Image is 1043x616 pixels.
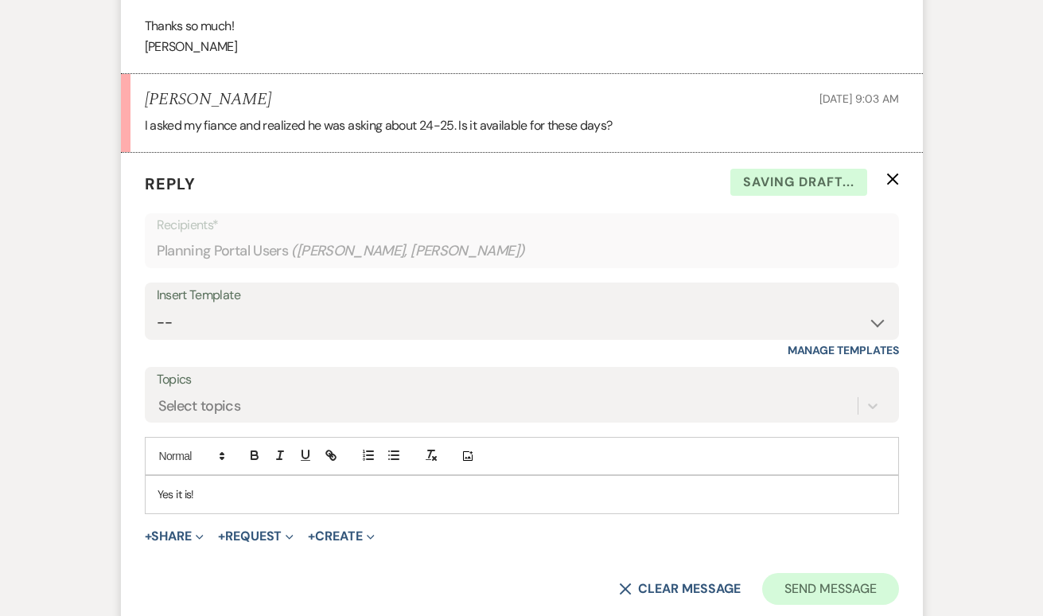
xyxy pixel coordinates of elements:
span: [DATE] 9:03 AM [819,92,898,106]
p: Recipients* [157,215,887,236]
p: Thanks so much! [145,16,899,37]
span: ( [PERSON_NAME], [PERSON_NAME] ) [291,240,525,262]
span: + [218,530,225,543]
label: Topics [157,368,887,392]
button: Create [308,530,374,543]
p: [PERSON_NAME] [145,37,899,57]
button: Share [145,530,204,543]
span: Saving draft... [730,169,867,196]
button: Clear message [619,583,740,595]
p: I asked my fiance and realized he was asking about 24-25. Is it available for these days? [145,115,899,136]
span: + [308,530,315,543]
button: Send Message [762,573,898,605]
div: Select topics [158,396,241,417]
span: + [145,530,152,543]
span: Reply [145,173,196,194]
button: Request [218,530,294,543]
div: Planning Portal Users [157,236,887,267]
div: Insert Template [157,284,887,307]
p: Yes it is! [158,485,886,503]
a: Manage Templates [788,343,899,357]
h5: [PERSON_NAME] [145,90,271,110]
